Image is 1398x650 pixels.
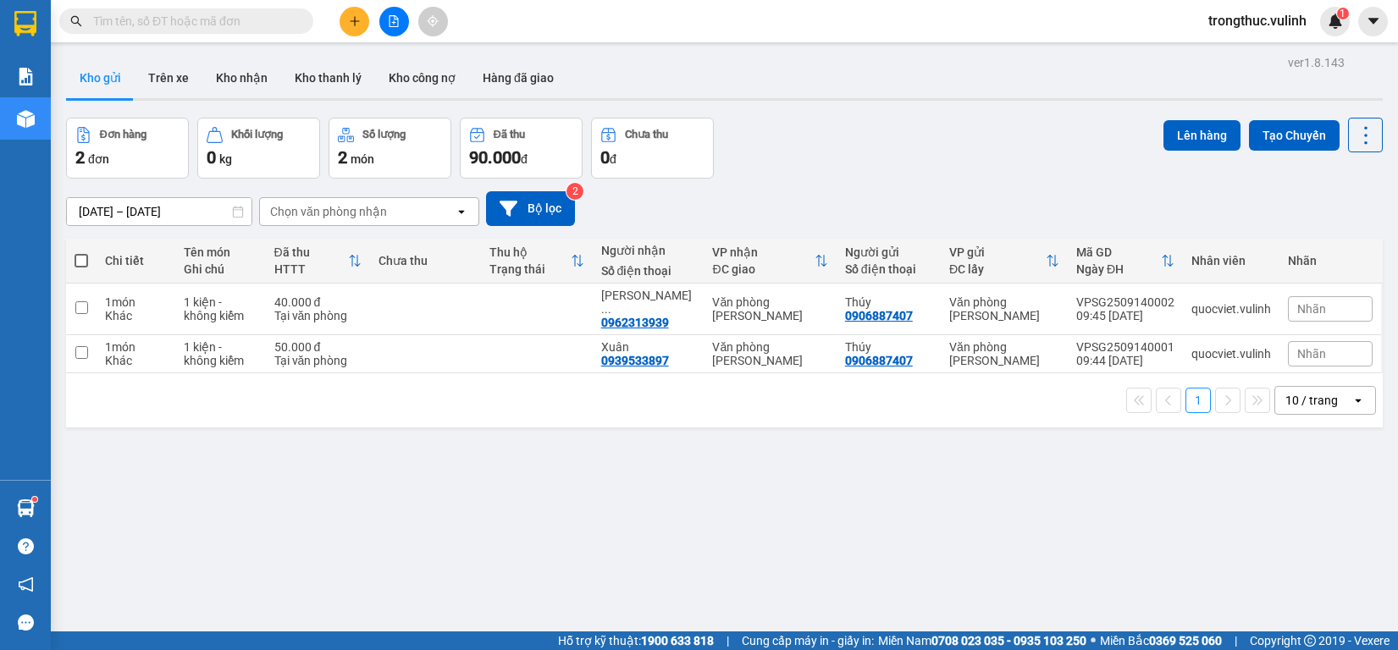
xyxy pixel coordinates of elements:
div: Thu hộ [489,245,570,259]
div: Khác [105,309,167,322]
div: Đã thu [494,129,525,140]
svg: open [455,205,468,218]
button: Chưa thu0đ [591,118,714,179]
span: đ [521,152,528,166]
button: Đơn hàng2đơn [66,118,189,179]
span: kg [219,152,232,166]
div: Ghi chú [184,262,257,276]
div: Số lượng [362,129,406,140]
div: 0906887407 [845,309,913,322]
div: Nhân viên [1191,254,1271,267]
div: ĐC lấy [949,262,1046,276]
sup: 2 [566,183,583,200]
strong: 1900 633 818 [641,634,714,647]
th: Toggle SortBy [481,239,592,284]
button: plus [340,7,369,36]
button: aim [418,7,448,36]
sup: 1 [1337,8,1349,19]
svg: open [1351,394,1365,407]
strong: 0708 023 035 - 0935 103 250 [931,634,1086,647]
img: solution-icon [17,68,35,85]
div: Văn phòng [PERSON_NAME] [712,340,827,367]
img: warehouse-icon [17,499,35,517]
button: Bộ lọc [486,191,575,226]
span: trongthuc.vulinh [1195,10,1320,31]
div: HTTT [274,262,348,276]
div: 09:45 [DATE] [1076,309,1174,322]
button: Kho thanh lý [281,58,375,98]
button: Kho nhận [202,58,281,98]
div: Văn phòng [PERSON_NAME] [949,295,1059,322]
button: Kho công nợ [375,58,469,98]
div: VP gửi [949,245,1046,259]
button: Trên xe [135,58,202,98]
img: warehouse-icon [17,110,35,128]
button: 1 [1185,388,1211,413]
div: Mã GD [1076,245,1161,259]
div: quocviet.vulinh [1191,302,1271,316]
div: Khối lượng [231,129,283,140]
div: Trạng thái [489,262,570,276]
div: Người nhận [601,244,696,257]
div: Tại văn phòng [274,309,362,322]
span: 90.000 [469,147,521,168]
div: Đã thu [274,245,348,259]
button: Khối lượng0kg [197,118,320,179]
span: 1 [1340,8,1346,19]
button: Tạo Chuyến [1249,120,1340,151]
sup: 1 [32,497,37,502]
span: 2 [75,147,85,168]
span: message [18,614,34,631]
span: Nhãn [1297,302,1326,316]
span: question-circle [18,538,34,554]
button: Lên hàng [1163,120,1241,151]
button: Hàng đã giao [469,58,567,98]
div: Số điện thoại [845,262,932,276]
span: caret-down [1366,14,1381,29]
div: Văn phòng [PERSON_NAME] [712,295,827,322]
div: quocviet.vulinh [1191,347,1271,361]
input: Tìm tên, số ĐT hoặc mã đơn [93,12,293,30]
div: 10 / trang [1285,392,1338,409]
div: Xuân [601,340,696,354]
div: 50.000 đ [274,340,362,354]
th: Toggle SortBy [1068,239,1183,284]
button: Đã thu90.000đ [460,118,583,179]
span: ... [601,302,611,316]
th: Toggle SortBy [266,239,370,284]
span: Hỗ trợ kỹ thuật: [558,631,714,650]
span: 0 [600,147,610,168]
div: 40.000 đ [274,295,362,309]
div: Văn phòng [PERSON_NAME] [949,340,1059,367]
div: Số điện thoại [601,264,696,278]
div: ver 1.8.143 [1288,53,1345,72]
div: Chưa thu [625,129,668,140]
span: đ [610,152,616,166]
span: aim [427,15,439,27]
div: Người gửi [845,245,932,259]
div: 1 món [105,340,167,354]
div: Đơn hàng [100,129,146,140]
div: 09:44 [DATE] [1076,354,1174,367]
button: Số lượng2món [329,118,451,179]
span: notification [18,576,34,592]
div: Chưa thu [379,254,472,267]
div: Chi tiết [105,254,167,267]
div: 0906887407 [845,354,913,367]
div: 1 kiện - không kiểm [184,295,257,322]
button: Kho gửi [66,58,135,98]
div: Khác [105,354,167,367]
span: | [1235,631,1237,650]
strong: 0369 525 060 [1149,634,1222,647]
img: logo-vxr [14,11,36,36]
div: Thúy [845,340,932,354]
div: Thúy [845,295,932,309]
input: Select a date range. [67,198,251,225]
button: file-add [379,7,409,36]
button: caret-down [1358,7,1388,36]
span: file-add [388,15,400,27]
div: Tên món [184,245,257,259]
div: VP nhận [712,245,814,259]
div: ĐC giao [712,262,814,276]
div: Ngày ĐH [1076,262,1161,276]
